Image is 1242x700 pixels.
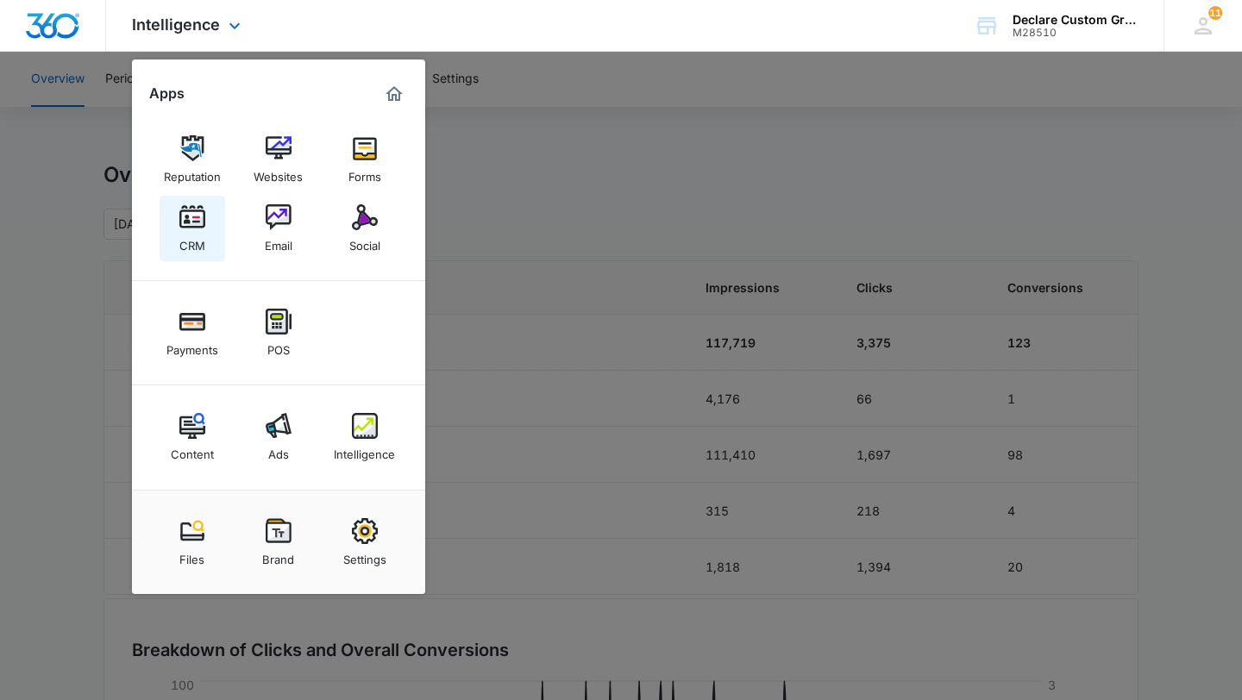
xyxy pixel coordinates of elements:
div: Ads [268,439,289,461]
a: Content [160,404,225,470]
div: Content [171,439,214,461]
div: account id [1013,27,1138,39]
a: Intelligence [332,404,398,470]
a: Email [246,196,311,261]
div: Settings [343,544,386,566]
a: Brand [246,509,311,575]
h2: Apps [149,85,185,102]
div: notifications count [1208,6,1222,20]
div: Websites [254,161,303,184]
span: 11 [1208,6,1222,20]
a: Settings [332,509,398,575]
div: Brand [262,544,294,566]
a: Files [160,509,225,575]
a: POS [246,300,311,366]
span: Intelligence [132,16,220,34]
div: CRM [179,230,205,253]
a: Payments [160,300,225,366]
a: Forms [332,127,398,192]
div: Reputation [164,161,221,184]
div: Email [265,230,292,253]
div: Forms [348,161,381,184]
div: Intelligence [334,439,395,461]
div: Payments [166,334,218,357]
a: CRM [160,196,225,261]
a: Ads [246,404,311,470]
a: Social [332,196,398,261]
div: POS [267,334,290,357]
div: Files [179,544,204,566]
a: Marketing 360® Dashboard [380,80,408,108]
div: account name [1013,13,1138,27]
div: Social [349,230,380,253]
a: Reputation [160,127,225,192]
a: Websites [246,127,311,192]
